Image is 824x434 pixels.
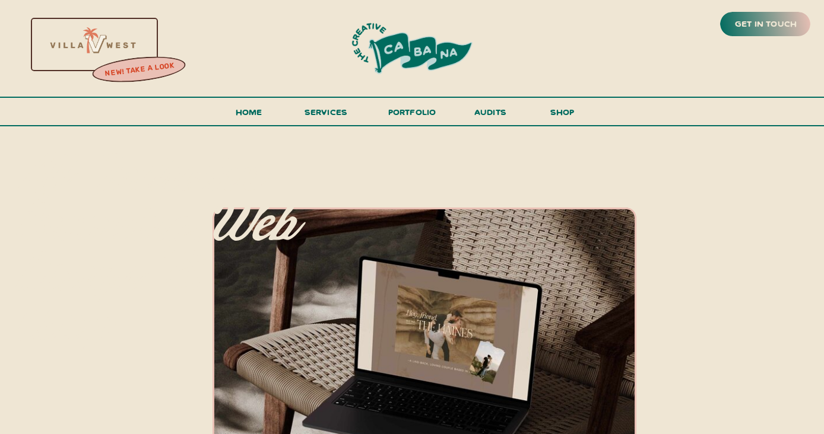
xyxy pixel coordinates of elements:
a: audits [473,104,508,125]
a: portfolio [384,104,440,126]
a: Home [230,104,267,126]
a: services [301,104,351,126]
p: All-inclusive branding, web design & copy [17,151,300,319]
a: get in touch [733,16,799,33]
a: new! take a look [91,58,188,82]
span: services [305,106,348,117]
a: shop [534,104,591,125]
